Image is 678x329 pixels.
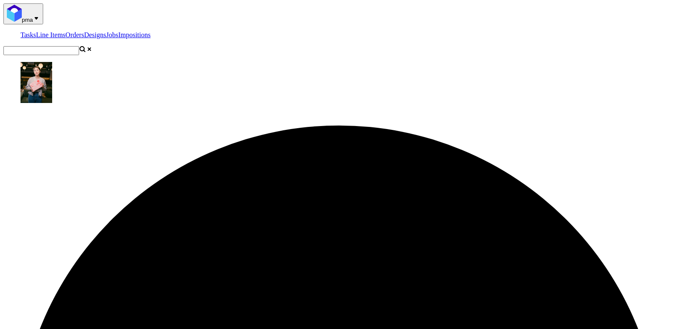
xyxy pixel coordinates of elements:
[84,31,106,38] a: Designs
[22,17,33,23] span: pma
[21,31,36,38] a: Tasks
[118,31,151,38] a: Impositions
[65,31,84,38] a: Orders
[3,3,43,24] button: pma
[7,5,22,22] img: logo
[36,31,65,38] a: Line Items
[106,31,118,38] a: Jobs
[21,62,52,103] img: Marta Tomaszewska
